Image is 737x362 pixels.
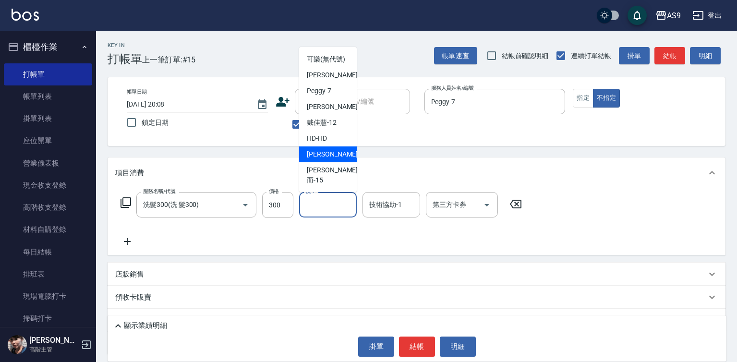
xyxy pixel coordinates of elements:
p: 項目消費 [115,168,144,178]
button: 結帳 [399,337,435,357]
div: AS9 [667,10,681,22]
div: 預收卡販賣 [108,286,725,309]
div: 其他付款方式 [108,309,725,332]
label: 服務人員姓名/編號 [431,84,473,92]
h5: [PERSON_NAME] [29,336,78,345]
p: 高階主管 [29,345,78,354]
a: 帳單列表 [4,85,92,108]
h3: 打帳單 [108,52,142,66]
button: 結帳 [654,47,685,65]
a: 高階收支登錄 [4,196,92,218]
a: 打帳單 [4,63,92,85]
img: Logo [12,9,39,21]
button: 櫃檯作業 [4,35,92,60]
a: 掃碼打卡 [4,307,92,329]
span: 上一筆訂單:#15 [142,54,196,66]
h2: Key In [108,42,142,48]
p: 顯示業績明細 [124,321,167,331]
label: 價格 [269,188,279,195]
button: 掛單 [619,47,650,65]
button: 明細 [440,337,476,357]
p: 預收卡販賣 [115,292,151,302]
label: 服務名稱/代號 [143,188,175,195]
button: AS9 [652,6,685,25]
button: 登出 [689,7,725,24]
a: 現場電腦打卡 [4,285,92,307]
span: 連續打單結帳 [571,51,611,61]
img: Person [8,335,27,354]
a: 現金收支登錄 [4,174,92,196]
span: [PERSON_NAME] -2 [307,70,363,80]
button: 明細 [690,47,721,65]
p: 店販銷售 [115,269,144,279]
span: 鎖定日期 [142,118,169,128]
button: save [628,6,647,25]
a: 座位開單 [4,130,92,152]
div: 項目消費 [108,157,725,188]
span: 戴佳慧 -12 [307,118,337,128]
label: 帳單日期 [127,88,147,96]
button: Choose date, selected date is 2025-09-25 [251,93,274,116]
a: 排班表 [4,263,92,285]
a: 材料自購登錄 [4,218,92,241]
button: Open [238,197,253,213]
input: YYYY/MM/DD hh:mm [127,97,247,112]
button: 掛單 [358,337,394,357]
span: [PERSON_NAME] -9 [307,102,363,112]
span: 結帳前確認明細 [502,51,549,61]
span: [PERSON_NAME] -13 [307,149,367,159]
a: 每日結帳 [4,241,92,263]
button: Open [479,197,495,213]
span: [PERSON_NAME]而 -15 [307,165,358,185]
span: Peggy -7 [307,86,331,96]
div: 店販銷售 [108,263,725,286]
a: 營業儀表板 [4,152,92,174]
button: 帳單速查 [434,47,477,65]
button: 不指定 [593,89,620,108]
span: 可樂 (無代號) [307,54,345,64]
button: 指定 [573,89,593,108]
a: 掛單列表 [4,108,92,130]
span: HD -HD [307,133,327,144]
